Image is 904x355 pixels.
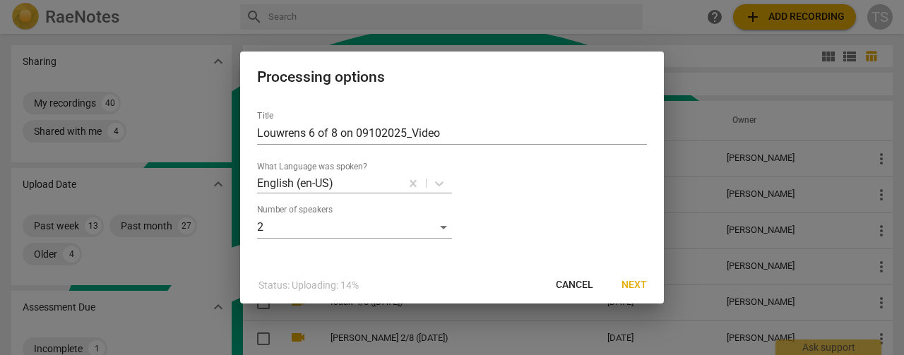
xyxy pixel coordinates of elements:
div: 2 [257,216,452,239]
button: Cancel [545,272,605,298]
p: Status: Uploading: 14% [258,278,359,293]
button: Next [610,272,658,298]
span: Cancel [556,278,593,292]
label: Number of speakers [257,206,333,215]
label: What Language was spoken? [257,163,367,172]
span: Next [621,278,647,292]
label: Title [257,112,273,121]
p: English (en-US) [257,175,333,191]
h2: Processing options [257,68,647,86]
